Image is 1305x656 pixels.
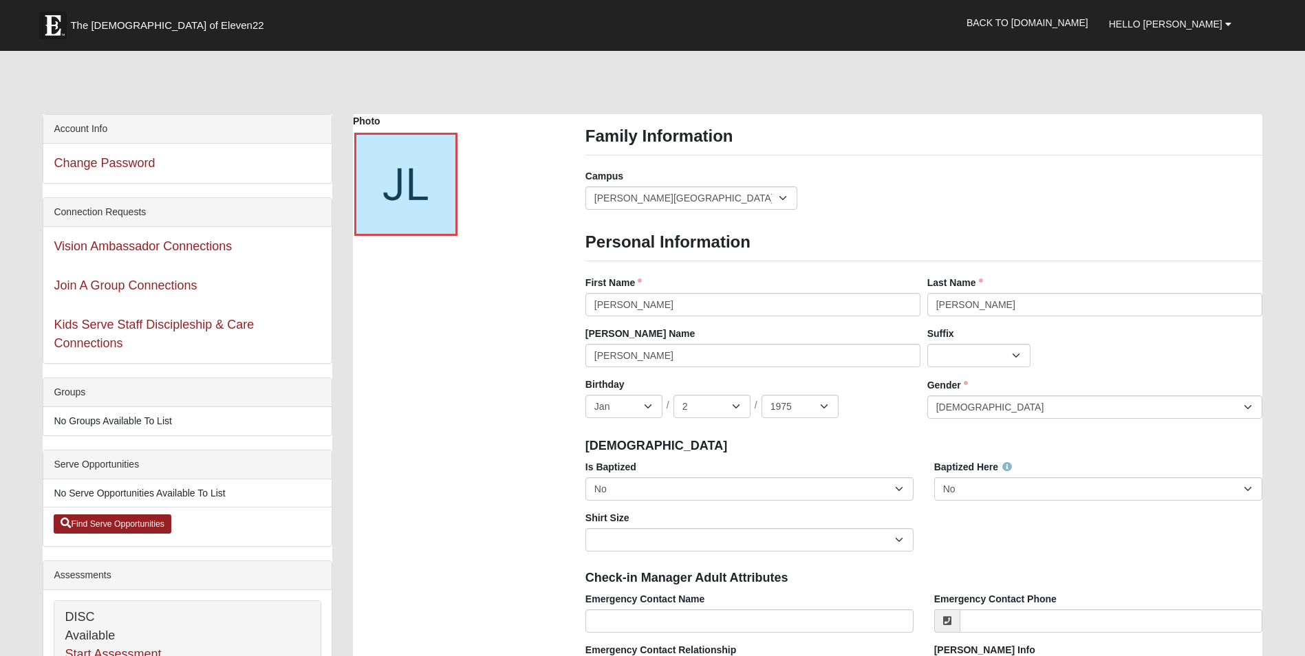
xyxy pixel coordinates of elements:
a: Join A Group Connections [54,278,197,292]
h4: [DEMOGRAPHIC_DATA] [585,439,1262,454]
label: First Name [585,276,642,289]
label: Baptized Here [934,460,1012,474]
label: Last Name [927,276,983,289]
label: [PERSON_NAME] Name [585,327,695,340]
a: Find Serve Opportunities [54,514,171,534]
li: No Serve Opportunities Available To List [43,479,332,507]
label: Shirt Size [585,511,629,525]
a: The [DEMOGRAPHIC_DATA] of Eleven22 [32,5,308,39]
label: Emergency Contact Phone [934,592,1057,606]
label: Photo [353,114,380,128]
img: Eleven22 logo [39,12,67,39]
span: The [DEMOGRAPHIC_DATA] of Eleven22 [70,19,263,32]
span: Hello [PERSON_NAME] [1109,19,1222,30]
label: Emergency Contact Name [585,592,705,606]
label: Gender [927,378,968,392]
label: Campus [585,169,623,183]
a: Kids Serve Staff Discipleship & Care Connections [54,318,254,350]
div: Groups [43,378,332,407]
label: Birthday [585,378,625,391]
label: Suffix [927,327,954,340]
a: Back to [DOMAIN_NAME] [956,6,1099,40]
li: No Groups Available To List [43,407,332,435]
span: / [667,398,669,413]
div: Assessments [43,561,332,590]
h3: Personal Information [585,232,1262,252]
a: Change Password [54,156,155,170]
div: Serve Opportunities [43,450,332,479]
h3: Family Information [585,127,1262,146]
label: Is Baptized [585,460,636,474]
a: Vision Ambassador Connections [54,239,232,253]
h4: Check-in Manager Adult Attributes [585,571,1262,586]
div: Connection Requests [43,198,332,227]
div: Account Info [43,115,332,144]
span: / [755,398,757,413]
a: Hello [PERSON_NAME] [1099,7,1242,41]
